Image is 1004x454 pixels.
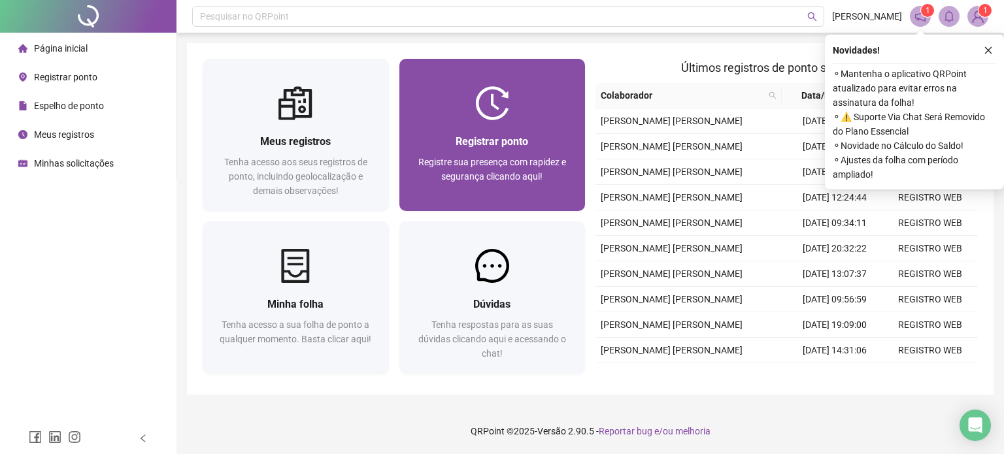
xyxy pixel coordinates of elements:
td: [DATE] 19:09:00 [787,312,882,338]
span: [PERSON_NAME] [PERSON_NAME] [601,116,743,126]
span: [PERSON_NAME] [PERSON_NAME] [601,268,743,279]
span: Meus registros [260,135,331,148]
span: Espelho de ponto [34,101,104,111]
span: ⚬ Ajustes da folha com período ampliado! [833,153,996,182]
td: REGISTRO WEB [882,287,978,312]
span: Colaborador [601,88,763,103]
sup: Atualize o seu contato no menu Meus Dados [979,4,992,17]
span: Registrar ponto [456,135,528,148]
span: file [18,101,27,110]
span: [PERSON_NAME] [PERSON_NAME] [601,192,743,203]
span: Últimos registros de ponto sincronizados [681,61,892,74]
img: 84174 [968,7,988,26]
span: [PERSON_NAME] [PERSON_NAME] [601,319,743,330]
span: left [139,434,148,443]
span: ⚬ Novidade no Cálculo do Saldo! [833,138,996,153]
span: linkedin [48,430,61,444]
td: [DATE] 20:32:22 [787,236,882,261]
span: ⚬ ⚠️ Suporte Via Chat Será Removido do Plano Essencial [833,110,996,138]
span: search [807,12,817,22]
td: [DATE] 09:56:59 [787,287,882,312]
span: Meus registros [34,129,94,140]
td: REGISTRO WEB [882,261,978,287]
span: ⚬ Mantenha o aplicativo QRPoint atualizado para evitar erros na assinatura da folha! [833,67,996,110]
div: Open Intercom Messenger [960,410,991,441]
span: Registre sua presença com rapidez e segurança clicando aqui! [418,157,566,182]
td: [DATE] 16:57:01 [787,108,882,134]
span: [PERSON_NAME] [PERSON_NAME] [601,243,743,253]
td: [DATE] 17:48:35 [787,363,882,389]
span: clock-circle [18,130,27,139]
span: [PERSON_NAME] [PERSON_NAME] [601,345,743,355]
span: [PERSON_NAME] [PERSON_NAME] [601,141,743,152]
span: facebook [29,430,42,444]
span: notification [914,10,926,22]
span: close [984,46,993,55]
td: [DATE] 14:31:06 [787,338,882,363]
span: Novidades ! [833,43,880,57]
span: [PERSON_NAME] [PERSON_NAME] [601,167,743,177]
td: REGISTRO WEB [882,363,978,389]
span: Minha folha [267,298,324,310]
td: REGISTRO WEB [882,185,978,210]
span: [PERSON_NAME] [PERSON_NAME] [601,218,743,228]
td: [DATE] 09:34:11 [787,210,882,236]
span: Registrar ponto [34,72,97,82]
a: Registrar pontoRegistre sua presença com rapidez e segurança clicando aqui! [399,59,586,211]
a: Meus registrosTenha acesso aos seus registros de ponto, incluindo geolocalização e demais observa... [203,59,389,211]
span: search [769,91,777,99]
span: [PERSON_NAME] [PERSON_NAME] [601,294,743,304]
span: Minhas solicitações [34,158,114,169]
sup: 1 [921,4,934,17]
span: Dúvidas [473,298,510,310]
span: 1 [926,6,930,15]
span: [PERSON_NAME] [832,9,902,24]
span: environment [18,73,27,82]
footer: QRPoint © 2025 - 2.90.5 - [176,408,1004,454]
td: [DATE] 13:07:37 [787,261,882,287]
td: [DATE] 12:41:22 [787,159,882,185]
span: Tenha acesso a sua folha de ponto a qualquer momento. Basta clicar aqui! [220,319,371,344]
td: REGISTRO WEB [882,338,978,363]
span: Página inicial [34,43,88,54]
span: Tenha respostas para as suas dúvidas clicando aqui e acessando o chat! [418,319,566,359]
span: 1 [983,6,988,15]
span: Data/Hora [787,88,859,103]
span: Versão [537,426,566,436]
td: REGISTRO WEB [882,210,978,236]
span: Tenha acesso aos seus registros de ponto, incluindo geolocalização e demais observações! [224,157,367,196]
a: Minha folhaTenha acesso a sua folha de ponto a qualquer momento. Basta clicar aqui! [203,221,389,374]
a: DúvidasTenha respostas para as suas dúvidas clicando aqui e acessando o chat! [399,221,586,374]
td: [DATE] 19:22:54 [787,134,882,159]
td: [DATE] 12:24:44 [787,185,882,210]
td: REGISTRO WEB [882,236,978,261]
span: bell [943,10,955,22]
span: home [18,44,27,53]
th: Data/Hora [782,83,875,108]
span: search [766,86,779,105]
span: Reportar bug e/ou melhoria [599,426,711,436]
td: REGISTRO WEB [882,312,978,338]
span: instagram [68,430,81,444]
span: schedule [18,159,27,168]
